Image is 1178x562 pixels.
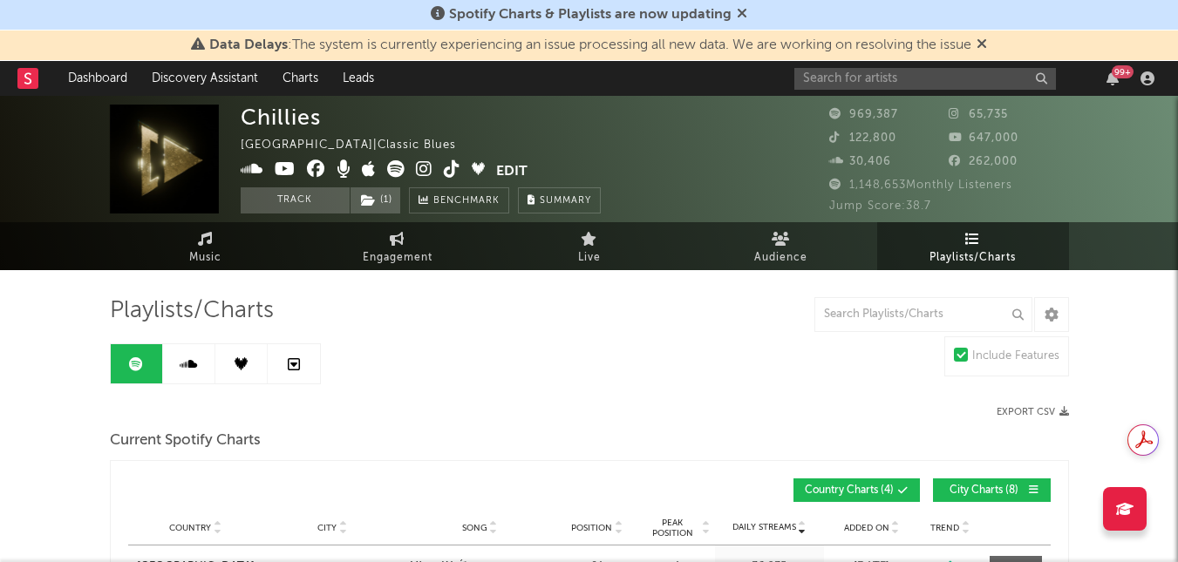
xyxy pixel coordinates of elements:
[972,346,1059,367] div: Include Features
[814,297,1032,332] input: Search Playlists/Charts
[140,61,270,96] a: Discovery Assistant
[793,478,920,502] button: Country Charts(4)
[645,518,700,538] span: Peak Position
[1112,65,1134,78] div: 99 +
[518,187,601,213] button: Summary
[241,105,321,130] div: Chillies
[209,38,971,52] span: : The system is currently experiencing an issue processing all new data. We are working on resolv...
[977,38,987,52] span: Dismiss
[110,301,274,322] span: Playlists/Charts
[949,156,1018,167] span: 262,000
[877,222,1069,270] a: Playlists/Charts
[737,8,747,22] span: Dismiss
[330,61,386,96] a: Leads
[944,485,1025,496] span: City Charts ( 8 )
[829,132,896,144] span: 122,800
[56,61,140,96] a: Dashboard
[494,222,685,270] a: Live
[433,191,500,212] span: Benchmark
[363,247,432,268] span: Engagement
[829,109,898,120] span: 969,387
[929,247,1016,268] span: Playlists/Charts
[844,523,889,533] span: Added On
[189,247,221,268] span: Music
[241,135,476,156] div: [GEOGRAPHIC_DATA] | Classic Blues
[110,222,302,270] a: Music
[209,38,288,52] span: Data Delays
[829,200,931,212] span: Jump Score: 38.7
[829,179,1012,191] span: 1,148,653 Monthly Listeners
[1107,71,1119,85] button: 99+
[110,430,261,451] span: Current Spotify Charts
[241,187,350,213] button: Track
[685,222,877,270] a: Audience
[754,247,807,268] span: Audience
[949,109,1008,120] span: 65,735
[829,156,891,167] span: 30,406
[930,523,959,533] span: Trend
[949,132,1018,144] span: 647,000
[169,523,211,533] span: Country
[302,222,494,270] a: Engagement
[351,187,400,213] button: (1)
[732,521,796,534] span: Daily Streams
[794,68,1056,90] input: Search for artists
[496,160,528,182] button: Edit
[571,523,612,533] span: Position
[409,187,509,213] a: Benchmark
[462,523,487,533] span: Song
[449,8,732,22] span: Spotify Charts & Playlists are now updating
[540,196,591,206] span: Summary
[578,247,601,268] span: Live
[270,61,330,96] a: Charts
[317,523,337,533] span: City
[805,485,894,496] span: Country Charts ( 4 )
[997,407,1069,417] button: Export CSV
[933,478,1051,502] button: City Charts(8)
[350,187,401,213] span: ( 1 )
